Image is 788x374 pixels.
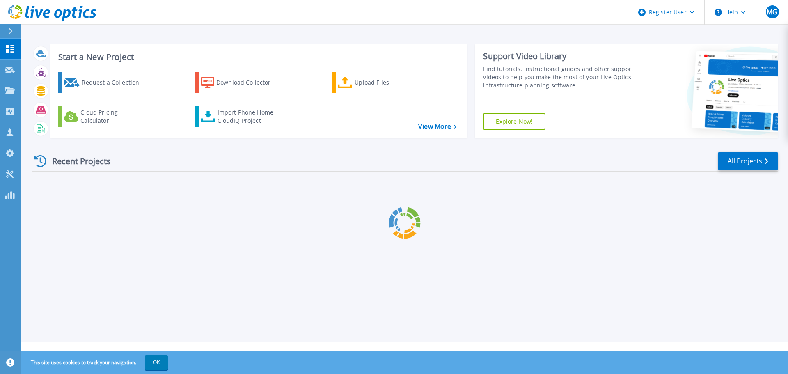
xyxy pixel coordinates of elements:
[218,108,282,125] div: Import Phone Home CloudIQ Project
[32,151,122,171] div: Recent Projects
[767,9,777,15] span: MG
[418,123,456,131] a: View More
[58,53,456,62] h3: Start a New Project
[483,65,637,89] div: Find tutorials, instructional guides and other support videos to help you make the most of your L...
[23,355,168,370] span: This site uses cookies to track your navigation.
[483,113,545,130] a: Explore Now!
[58,72,150,93] a: Request a Collection
[82,74,147,91] div: Request a Collection
[58,106,150,127] a: Cloud Pricing Calculator
[216,74,282,91] div: Download Collector
[483,51,637,62] div: Support Video Library
[718,152,778,170] a: All Projects
[80,108,146,125] div: Cloud Pricing Calculator
[195,72,287,93] a: Download Collector
[332,72,424,93] a: Upload Files
[355,74,420,91] div: Upload Files
[145,355,168,370] button: OK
